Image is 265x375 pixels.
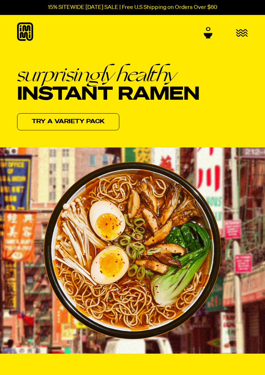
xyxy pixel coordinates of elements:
em: surprisingly healthy [17,64,199,84]
h1: Instant Ramen [17,64,199,105]
a: Try a variety pack [17,113,119,130]
span: 0 [206,26,211,33]
img: Ramen bowl [43,162,222,339]
a: 0 [204,26,213,38]
p: 15% SITEWIDE [DATE] SALE | Free U.S Shipping on Orders Over $60 [48,4,217,11]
